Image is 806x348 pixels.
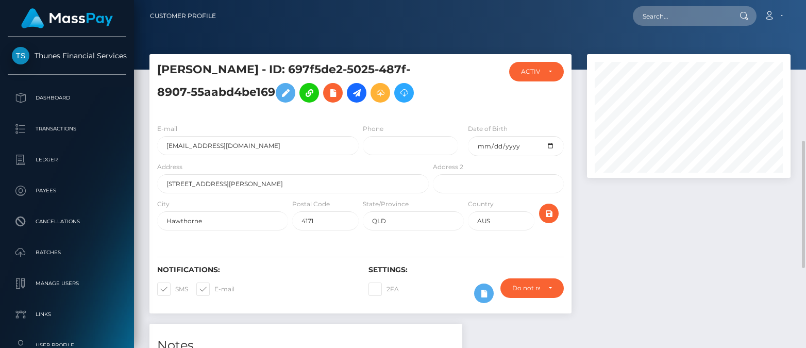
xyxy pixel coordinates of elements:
[157,283,188,296] label: SMS
[12,276,122,291] p: Manage Users
[8,116,126,142] a: Transactions
[8,51,126,60] span: Thunes Financial Services
[368,266,564,274] h6: Settings:
[633,6,730,26] input: Search...
[12,245,122,260] p: Batches
[468,200,494,209] label: Country
[368,283,399,296] label: 2FA
[157,200,170,209] label: City
[157,124,177,134] label: E-mail
[363,200,409,209] label: State/Province
[196,283,234,296] label: E-mail
[21,8,113,28] img: MassPay Logo
[8,178,126,204] a: Payees
[157,162,182,172] label: Address
[512,284,541,292] div: Do not require
[347,83,366,103] a: Initiate Payout
[433,162,463,172] label: Address 2
[500,278,564,298] button: Do not require
[12,90,122,106] p: Dashboard
[509,62,564,81] button: ACTIVE
[8,271,126,296] a: Manage Users
[12,121,122,137] p: Transactions
[521,68,541,76] div: ACTIVE
[12,307,122,322] p: Links
[157,62,423,108] h5: [PERSON_NAME] - ID: 697f5de2-5025-487f-8907-55aabd4be169
[12,214,122,229] p: Cancellations
[468,124,508,134] label: Date of Birth
[8,209,126,235] a: Cancellations
[12,183,122,198] p: Payees
[8,85,126,111] a: Dashboard
[150,5,216,27] a: Customer Profile
[8,147,126,173] a: Ledger
[8,240,126,266] a: Batches
[157,266,353,274] h6: Notifications:
[292,200,330,209] label: Postal Code
[12,47,29,64] img: Thunes Financial Services
[12,152,122,168] p: Ledger
[363,124,383,134] label: Phone
[8,302,126,327] a: Links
